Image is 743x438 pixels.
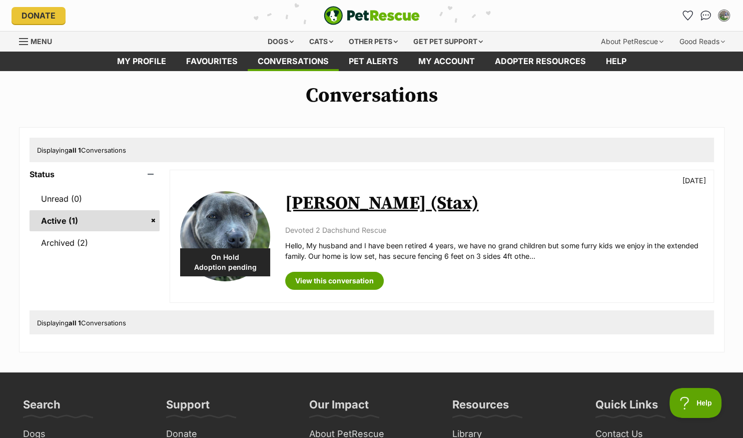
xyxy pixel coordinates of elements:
a: Archived (2) [30,232,160,253]
ul: Account quick links [680,8,732,24]
a: My account [408,52,485,71]
div: On Hold [180,248,270,276]
a: PetRescue [324,6,420,25]
p: Devoted 2 Dachshund Rescue [285,225,703,235]
span: Displaying Conversations [37,146,126,154]
iframe: Help Scout Beacon - Open [669,388,723,418]
div: About PetRescue [594,32,670,52]
a: [PERSON_NAME] (Stax) [285,192,478,215]
img: logo-e224e6f780fb5917bec1dbf3a21bbac754714ae5b6737aabdf751b685950b380.svg [324,6,420,25]
a: View this conversation [285,272,384,290]
a: Active (1) [30,210,160,231]
a: Unread (0) [30,188,160,209]
a: Donate [12,7,66,24]
strong: all 1 [69,319,81,327]
a: Favourites [176,52,248,71]
h3: Resources [452,397,509,417]
h3: Quick Links [595,397,658,417]
a: Pet alerts [339,52,408,71]
span: Adoption pending [180,262,270,272]
h3: Our Impact [309,397,369,417]
h3: Support [166,397,210,417]
div: Cats [302,32,340,52]
div: Get pet support [406,32,490,52]
header: Status [30,170,160,179]
div: Other pets [342,32,405,52]
div: Dogs [261,32,301,52]
img: Stacey (Stax) [180,191,270,281]
span: Displaying Conversations [37,319,126,327]
a: Adopter resources [485,52,596,71]
span: Menu [31,37,52,46]
p: [DATE] [682,175,706,186]
img: chat-41dd97257d64d25036548639549fe6c8038ab92f7586957e7f3b1b290dea8141.svg [700,11,711,21]
a: Favourites [680,8,696,24]
a: Help [596,52,636,71]
a: Menu [19,32,59,50]
p: Hello, My husband and I have been retired 4 years, we have no grand children but some furry kids ... [285,240,703,262]
a: conversations [248,52,339,71]
strong: all 1 [69,146,81,154]
img: Merelyn Matheson profile pic [719,11,729,21]
a: Conversations [698,8,714,24]
a: My profile [107,52,176,71]
div: Good Reads [672,32,732,52]
h3: Search [23,397,61,417]
button: My account [716,8,732,24]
